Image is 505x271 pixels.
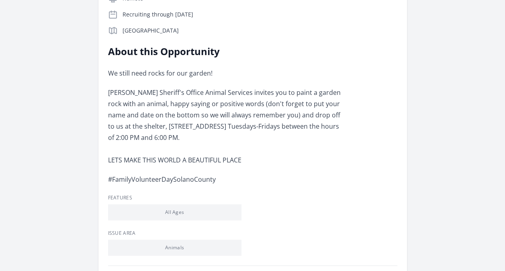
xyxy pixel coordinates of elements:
[108,175,216,184] span: #FamilyVolunteerDaySolanoCounty
[108,230,397,236] h3: Issue area
[123,10,397,18] p: Recruiting through [DATE]
[108,45,343,58] h2: About this Opportunity
[108,240,241,256] li: Animals
[108,204,241,220] li: All Ages
[108,88,341,142] span: [PERSON_NAME] Sheriff's Office Animal Services invites you to paint a garden rock with an animal,...
[108,156,241,164] span: LETS MAKE THIS WORLD A BEAUTIFUL PLACE
[123,27,397,35] p: [GEOGRAPHIC_DATA]
[108,69,213,78] span: We still need rocks for our garden!
[108,195,397,201] h3: Features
